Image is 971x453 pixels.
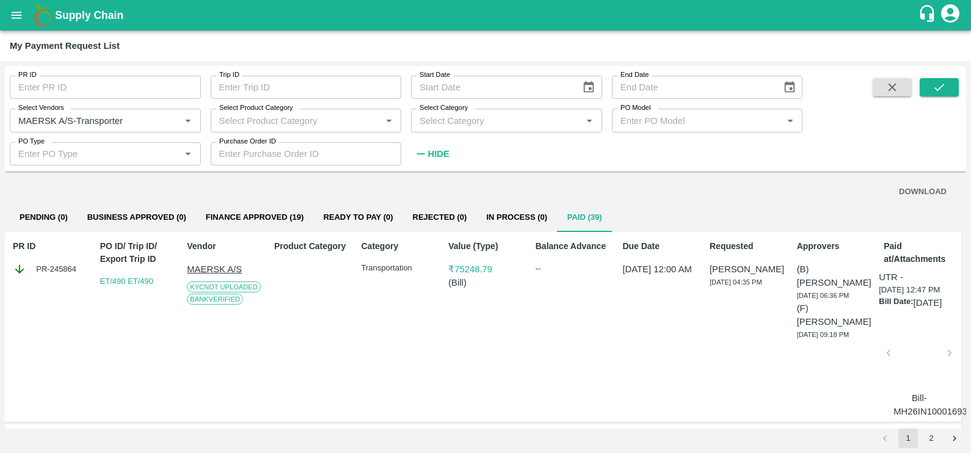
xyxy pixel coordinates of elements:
span: [DATE] 04:35 PM [710,278,762,286]
p: Paid at/Attachments [884,240,958,266]
a: Supply Chain [55,7,918,24]
p: MAERSK A/S [187,263,261,276]
input: Select Vendor [13,112,161,128]
label: Select Category [420,103,468,113]
p: [DATE] 12:00 AM [622,263,697,276]
p: Due Date [622,240,697,253]
button: Pending (0) [10,203,78,232]
p: Vendor [187,240,261,253]
p: Bill Date: [879,296,913,310]
input: Enter Purchase Order ID [211,142,402,165]
input: Enter PO Type [13,146,177,162]
label: PR ID [18,70,37,80]
p: ₹ 75248.79 [448,263,523,276]
p: ( Bill ) [448,276,523,289]
nav: pagination navigation [873,429,966,448]
span: [DATE] 09:18 PM [797,331,849,338]
input: Enter PO Model [616,112,779,128]
button: Choose date [778,76,801,99]
button: Choose date [577,76,600,99]
span: Bank Verified [187,294,243,305]
button: Paid (39) [557,203,612,232]
button: Open [381,112,397,128]
button: Ready To Pay (0) [313,203,402,232]
button: Open [180,146,196,162]
label: Start Date [420,70,450,80]
p: Approvers [797,240,871,253]
p: Transportation [362,263,436,274]
button: page 1 [898,429,918,448]
p: [PERSON_NAME] [710,263,784,276]
p: PO ID/ Trip ID/ Export Trip ID [100,240,175,266]
p: Product Category [274,240,349,253]
label: Select Product Category [219,103,293,113]
input: End Date [612,76,773,99]
div: PR-245864 [13,263,87,276]
div: -- [536,263,610,275]
div: customer-support [918,4,939,26]
button: Go to page 2 [922,429,941,448]
input: Select Product Category [214,112,378,128]
p: (B) [PERSON_NAME] [797,263,871,290]
p: PR ID [13,240,87,253]
button: Finance Approved (19) [196,203,314,232]
span: KYC Not Uploaded [187,281,260,292]
div: My Payment Request List [10,38,120,54]
strong: Hide [427,149,449,159]
label: Purchase Order ID [219,137,276,147]
button: Rejected (0) [403,203,477,232]
label: PO Type [18,137,45,147]
b: Supply Chain [55,9,123,21]
input: Select Category [415,112,578,128]
p: Bill-MH26IN1000169308 [893,391,945,419]
p: (F) [PERSON_NAME] [797,302,871,329]
input: Start Date [411,76,572,99]
div: account of current user [939,2,961,28]
p: UTR - [879,427,903,440]
input: Enter Trip ID [211,76,402,99]
button: Open [782,112,798,128]
label: End Date [620,70,649,80]
p: Balance Advance [536,240,610,253]
button: DOWNLOAD [894,181,951,203]
div: [DATE] 12:47 PM [879,270,958,419]
span: [DATE] 06:36 PM [797,292,849,299]
label: Select Vendors [18,103,64,113]
p: Value (Type) [448,240,523,253]
label: Trip ID [219,70,239,80]
button: open drawer [2,1,31,29]
input: Enter PR ID [10,76,201,99]
button: Open [180,112,196,128]
button: Go to next page [945,429,964,448]
img: logo [31,3,55,27]
p: UTR - [879,270,903,284]
a: ET/490 ET/490 [100,277,153,286]
button: In Process (0) [476,203,557,232]
label: PO Model [620,103,651,113]
button: Hide [411,143,453,164]
p: Category [362,240,436,253]
p: Requested [710,240,784,253]
p: [DATE] [914,296,942,310]
button: Business Approved (0) [78,203,196,232]
button: Open [581,112,597,128]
